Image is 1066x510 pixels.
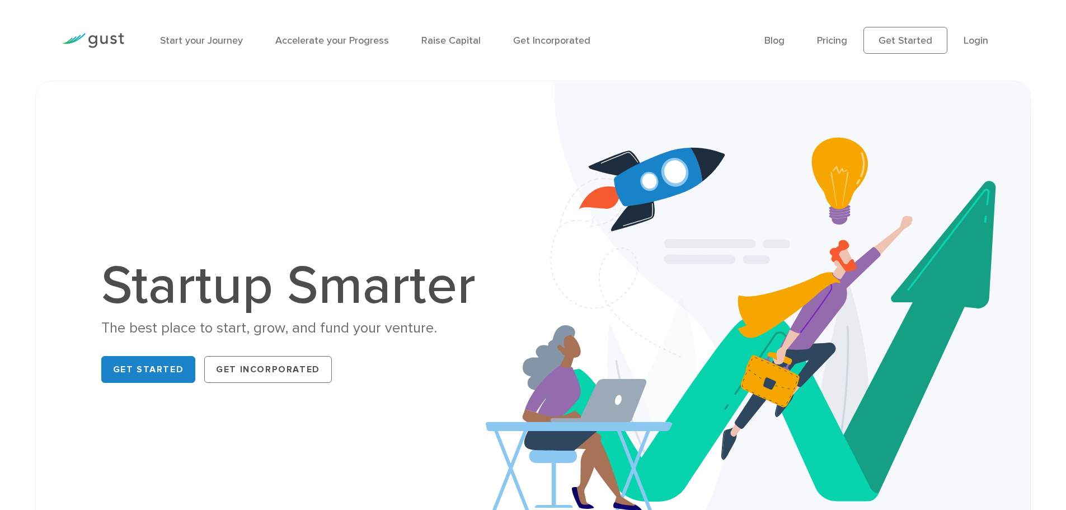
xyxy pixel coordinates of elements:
[101,259,487,313] h1: Startup Smarter
[101,356,196,383] a: Get Started
[62,33,124,48] img: Gust Logo
[160,35,243,46] a: Start your Journey
[764,35,785,46] a: Blog
[101,319,487,338] div: The best place to start, grow, and fund your venture.
[275,35,389,46] a: Accelerate your Progress
[513,35,590,46] a: Get Incorporated
[817,35,847,46] a: Pricing
[863,27,947,54] a: Get Started
[964,35,988,46] a: Login
[421,35,481,46] a: Raise Capital
[204,356,332,383] a: Get Incorporated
